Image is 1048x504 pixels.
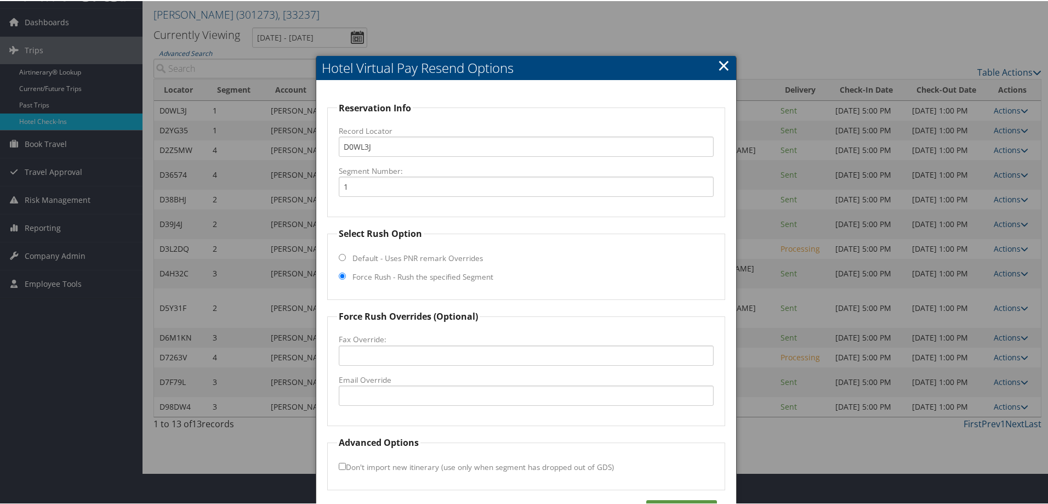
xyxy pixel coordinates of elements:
[339,456,614,476] label: Don't import new itinerary (use only when segment has dropped out of GDS)
[717,53,730,75] a: Close
[352,252,483,263] label: Default - Uses PNR remark Overrides
[337,100,413,114] legend: Reservation Info
[339,165,714,175] label: Segment Number:
[339,373,714,384] label: Email Override
[337,309,480,322] legend: Force Rush Overrides (Optional)
[337,435,420,448] legend: Advanced Options
[339,333,714,344] label: Fax Override:
[339,462,346,469] input: Don't import new itinerary (use only when segment has dropped out of GDS)
[352,270,493,281] label: Force Rush - Rush the specified Segment
[316,55,736,79] h2: Hotel Virtual Pay Resend Options
[339,124,714,135] label: Record Locator
[337,226,424,239] legend: Select Rush Option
